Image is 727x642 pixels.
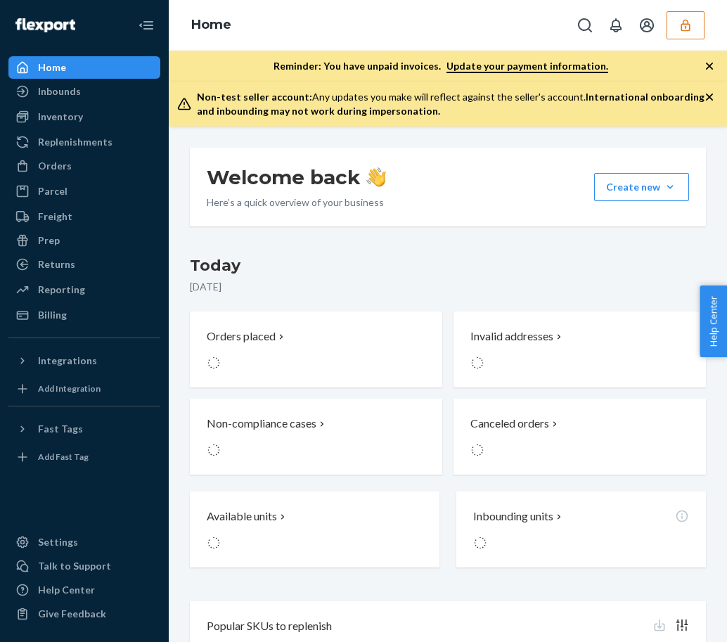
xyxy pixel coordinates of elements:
a: Add Integration [8,378,160,400]
button: Orders placed [190,312,442,387]
div: Home [38,60,66,75]
p: [DATE] [190,280,706,294]
a: Replenishments [8,131,160,153]
a: Inventory [8,105,160,128]
ol: breadcrumbs [180,5,243,46]
div: Integrations [38,354,97,368]
img: Flexport logo [15,18,75,32]
div: Help Center [38,583,95,597]
a: Settings [8,531,160,553]
a: Reporting [8,278,160,301]
button: Open notifications [602,11,630,39]
div: Orders [38,159,72,173]
div: Reporting [38,283,85,297]
a: Returns [8,253,160,276]
div: Give Feedback [38,607,106,621]
div: Inventory [38,110,83,124]
div: Talk to Support [38,559,111,573]
button: Fast Tags [8,418,160,440]
p: Inbounding units [473,508,553,525]
div: Billing [38,308,67,322]
a: Orders [8,155,160,177]
button: Inbounding units [456,492,706,567]
button: Non-compliance cases [190,399,442,475]
div: Inbounds [38,84,81,98]
a: Freight [8,205,160,228]
a: Update your payment information. [446,60,608,73]
a: Home [191,17,231,32]
button: Canceled orders [453,399,706,475]
button: Invalid addresses [453,312,706,387]
p: Invalid addresses [470,328,553,345]
button: Open Search Box [571,11,599,39]
h3: Today [190,255,706,277]
div: Returns [38,257,75,271]
p: Orders placed [207,328,276,345]
p: Here’s a quick overview of your business [207,195,386,210]
div: Prep [38,233,60,248]
div: Fast Tags [38,422,83,436]
a: Billing [8,304,160,326]
button: Give Feedback [8,603,160,625]
img: hand-wave emoji [366,167,386,187]
div: Parcel [38,184,67,198]
div: Settings [38,535,78,549]
a: Prep [8,229,160,252]
a: Parcel [8,180,160,203]
div: Freight [38,210,72,224]
button: Create new [594,173,689,201]
button: Talk to Support [8,555,160,577]
button: Integrations [8,349,160,372]
button: Available units [190,492,439,567]
button: Help Center [700,285,727,357]
button: Open account menu [633,11,661,39]
h1: Welcome back [207,165,386,190]
div: Any updates you make will reflect against the seller's account. [197,90,705,118]
a: Inbounds [8,80,160,103]
div: Add Fast Tag [38,451,89,463]
div: Replenishments [38,135,112,149]
div: Add Integration [38,383,101,394]
p: Non-compliance cases [207,416,316,432]
a: Add Fast Tag [8,446,160,468]
p: Available units [207,508,277,525]
span: Non-test seller account: [197,91,312,103]
button: Close Navigation [132,11,160,39]
p: Popular SKUs to replenish [207,618,332,634]
p: Canceled orders [470,416,549,432]
p: Reminder: You have unpaid invoices. [274,59,608,73]
a: Help Center [8,579,160,601]
a: Home [8,56,160,79]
